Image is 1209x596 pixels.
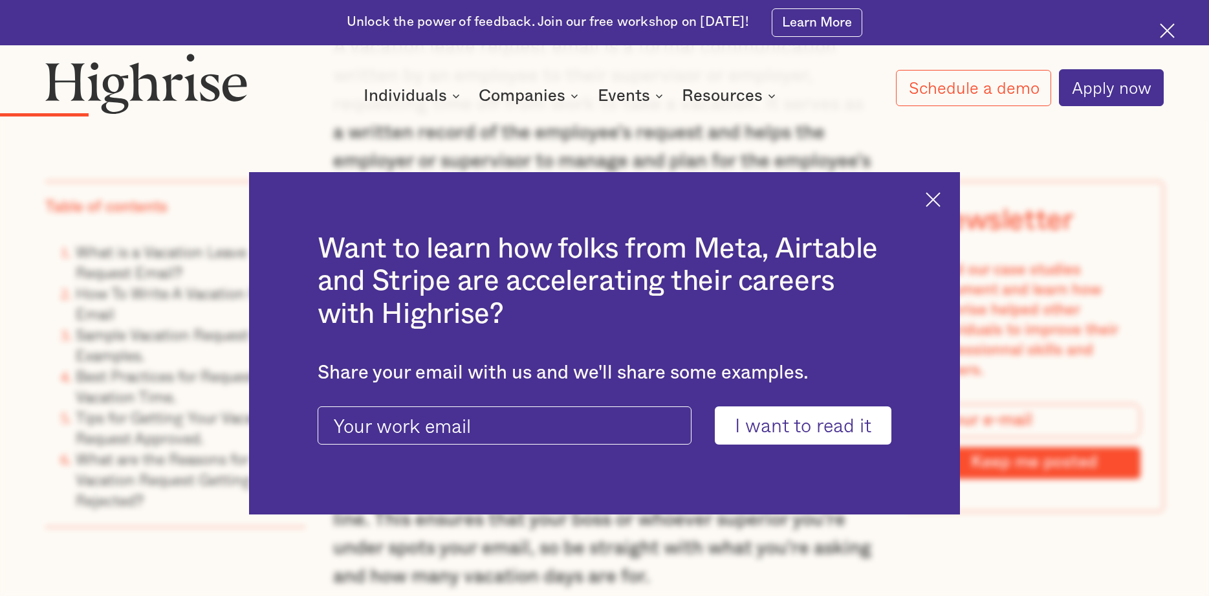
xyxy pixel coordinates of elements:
img: Cross icon [926,192,941,207]
div: Individuals [364,88,447,104]
div: Companies [479,88,565,104]
div: Unlock the power of feedback. Join our free workshop on [DATE]! [347,14,749,32]
input: I want to read it [715,406,891,444]
div: Events [598,88,667,104]
div: Companies [479,88,582,104]
a: Learn More [772,8,862,37]
img: Highrise logo [45,53,247,114]
img: Cross icon [1160,23,1175,38]
h2: Want to learn how folks from Meta, Airtable and Stripe are accelerating their careers with Highrise? [318,233,892,331]
input: Your work email [318,406,692,444]
form: current-ascender-blog-article-modal-form [318,406,892,444]
a: Schedule a demo [896,70,1052,106]
div: Resources [682,88,779,104]
div: Individuals [364,88,464,104]
div: Events [598,88,650,104]
a: Apply now [1059,69,1164,106]
div: Share your email with us and we'll share some examples. [318,362,892,384]
div: Resources [682,88,763,104]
